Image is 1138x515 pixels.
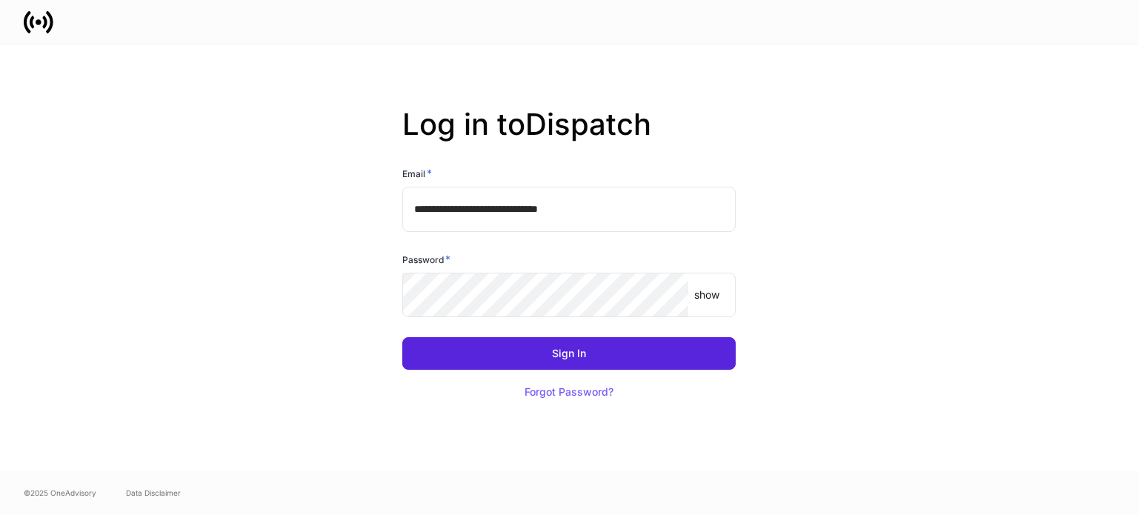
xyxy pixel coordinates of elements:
div: Sign In [552,348,586,359]
h2: Log in to Dispatch [402,107,736,166]
span: © 2025 OneAdvisory [24,487,96,499]
div: Forgot Password? [525,387,613,397]
a: Data Disclaimer [126,487,181,499]
button: Sign In [402,337,736,370]
h6: Password [402,252,450,267]
button: Forgot Password? [506,376,632,408]
p: show [694,288,719,302]
h6: Email [402,166,432,181]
